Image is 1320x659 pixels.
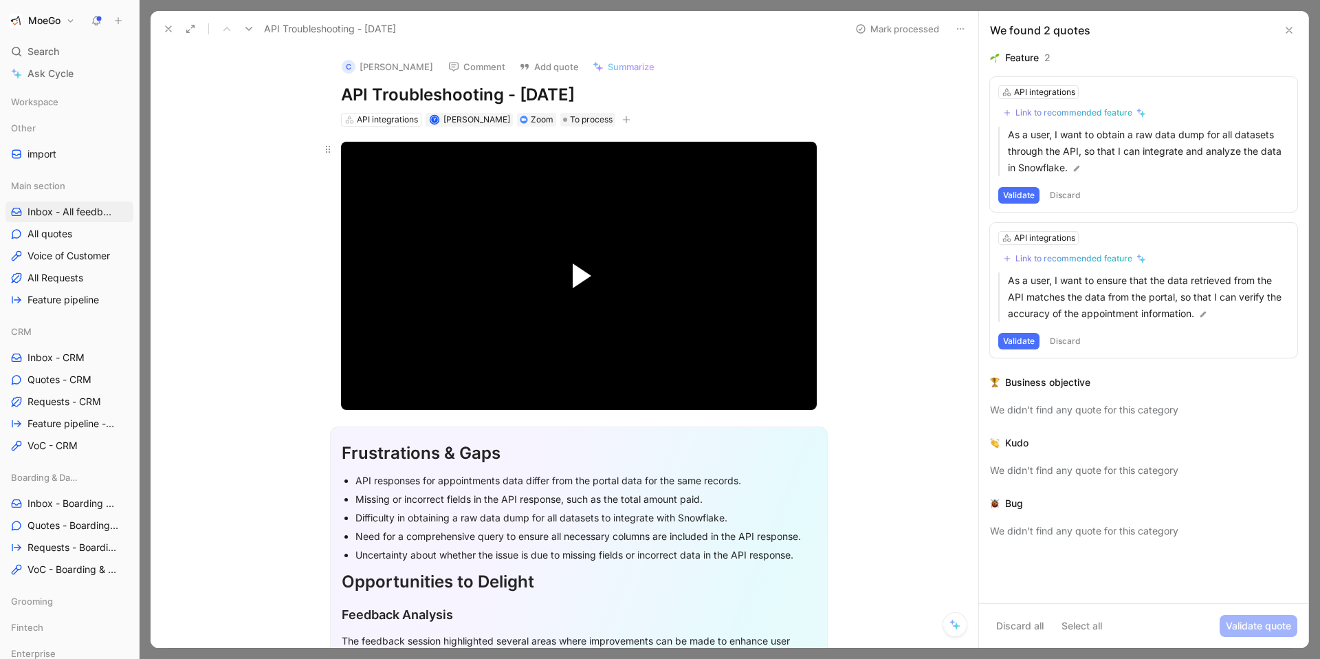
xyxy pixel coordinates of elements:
span: Summarize [608,61,654,73]
div: CRMInbox - CRMQuotes - CRMRequests - CRMFeature pipeline - CRMVoC - CRM [5,321,133,456]
img: 🏆 [990,378,1000,387]
span: Requests - Boarding & daycare [27,541,119,554]
div: We found 2 quotes [990,22,1090,39]
div: Link to recommended feature [1015,107,1132,118]
div: API integrations [357,113,418,127]
a: Inbox - Boarding & daycare [5,493,133,514]
a: Feature pipeline [5,290,133,310]
a: Quotes - Boarding & daycare [5,515,133,536]
a: Quotes - CRM [5,369,133,390]
div: API integrations [1014,231,1075,245]
button: Mark processed [849,19,945,39]
div: API integrations [1014,85,1075,99]
div: Main sectionInbox - All feedbacksAll quotesVoice of CustomerAll RequestsFeature pipeline [5,175,133,310]
h1: API Troubleshooting - [DATE] [341,84,817,106]
span: [PERSON_NAME] [443,114,510,125]
button: Play Video [548,245,610,307]
div: To process [560,113,615,127]
span: Inbox - CRM [27,351,85,365]
a: All quotes [5,224,133,244]
img: pen.svg [1072,164,1081,173]
div: CRM [5,321,133,342]
span: Voice of Customer [27,249,110,263]
h1: MoeGo [28,14,60,27]
div: Opportunities to Delight [342,570,816,594]
a: Feature pipeline - CRM [5,413,133,434]
span: Search [27,43,59,60]
span: CRM [11,325,32,338]
button: Validate quote [1220,615,1297,637]
p: As a user, I want to ensure that the data retrieved from the API matches the data from the portal... [1008,272,1289,322]
div: Search [5,41,133,62]
img: 🌱 [990,53,1000,63]
span: Ask Cycle [27,65,74,82]
button: Discard [1045,187,1086,204]
a: Ask Cycle [5,63,133,84]
button: Add quote [513,57,585,76]
div: Bug [1005,495,1023,512]
span: Quotes - Boarding & daycare [27,519,118,532]
span: Feature pipeline [27,293,99,307]
span: Inbox - All feedbacks [27,205,115,219]
p: As a user, I want to obtain a raw data dump for all datasets through the API, so that I can integ... [1008,127,1289,176]
span: Feature pipeline - CRM [27,417,116,431]
span: To process [570,113,613,127]
div: Feature [1005,50,1039,66]
span: All Requests [27,271,83,285]
div: Frustrations & Gaps [342,441,816,466]
div: Workspace [5,91,133,112]
span: Requests - CRM [27,395,101,409]
button: C[PERSON_NAME] [335,56,439,77]
a: All Requests [5,268,133,288]
img: MoeGo [9,14,23,28]
button: Comment [442,57,511,76]
button: Discard all [990,615,1050,637]
span: API Troubleshooting - [DATE] [264,21,396,37]
span: VoC - Boarding & daycare [27,563,118,576]
img: pen.svg [1198,310,1208,319]
div: Difficulty in obtaining a raw data dump for all datasets to integrate with Snowflake. [355,510,816,525]
div: Video Player [341,142,817,409]
div: Grooming [5,591,133,612]
a: Requests - CRM [5,391,133,412]
div: Otherimport [5,118,133,164]
div: Business objective [1005,374,1090,391]
a: Inbox - All feedbacks [5,202,133,222]
button: Select all [1055,615,1108,637]
span: VoC - CRM [27,439,78,453]
span: Fintech [11,620,43,634]
button: Summarize [586,57,661,76]
span: All quotes [27,227,72,241]
div: 2 [1044,50,1050,66]
a: Inbox - CRM [5,347,133,368]
div: Fintech [5,617,133,638]
div: Uncertainty about whether the issue is due to missing fields or incorrect data in the API response. [355,548,816,562]
a: import [5,144,133,164]
div: Kudo [1005,435,1028,451]
span: Grooming [11,594,53,608]
div: Fintech [5,617,133,642]
div: Need for a comprehensive query to ensure all necessary columns are included in the API response. [355,529,816,543]
span: Quotes - CRM [27,373,91,387]
div: We didn’t find any quote for this category [990,402,1297,418]
div: API responses for appointments data differ from the portal data for the same records. [355,473,816,488]
div: Boarding & Daycare [5,467,133,488]
span: import [27,147,56,161]
button: Validate [998,187,1039,204]
div: Other [5,118,133,138]
div: Link to recommended feature [1015,253,1132,264]
button: MoeGoMoeGo [5,11,78,30]
img: 👏 [990,438,1000,448]
div: Feedback Analysis [342,605,816,624]
a: Requests - Boarding & daycare [5,537,133,558]
button: Validate [998,333,1039,349]
div: Zoom [531,113,553,127]
span: Main section [11,179,65,193]
div: We didn’t find any quote for this category [990,462,1297,479]
div: C [342,60,355,74]
span: Inbox - Boarding & daycare [27,497,118,510]
div: Grooming [5,591,133,616]
div: Main section [5,175,133,196]
div: Y [430,116,438,124]
div: Missing or incorrect fields in the API response, such as the total amount paid. [355,492,816,506]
